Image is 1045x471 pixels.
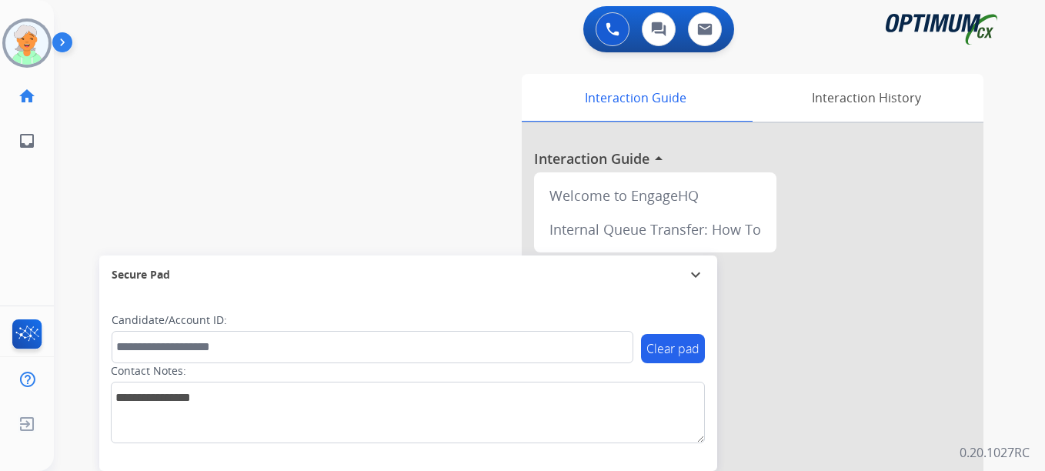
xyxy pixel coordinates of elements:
mat-icon: inbox [18,132,36,150]
label: Candidate/Account ID: [112,312,227,328]
button: Clear pad [641,334,705,363]
mat-icon: home [18,87,36,105]
div: Welcome to EngageHQ [540,179,770,212]
img: avatar [5,22,48,65]
div: Interaction History [749,74,983,122]
div: Interaction Guide [522,74,749,122]
mat-icon: expand_more [686,266,705,284]
div: Internal Queue Transfer: How To [540,212,770,246]
p: 0.20.1027RC [960,443,1030,462]
span: Secure Pad [112,267,170,282]
label: Contact Notes: [111,363,186,379]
